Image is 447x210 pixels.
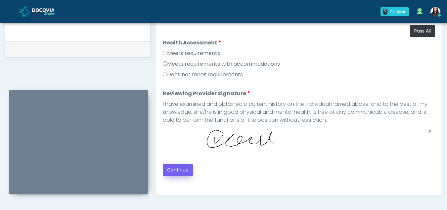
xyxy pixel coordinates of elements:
label: Reviewing Provider Signature [163,90,250,98]
label: Does not meet requirements [163,71,243,79]
img: Viral Patel [430,7,440,17]
label: Meets requirements with accommodations [163,60,280,68]
iframe: To enrich screen reader interactions, please activate Accessibility in Grammarly extension settings [9,98,148,194]
img: Docovia [32,8,65,15]
a: Docovia [20,1,65,22]
input: Does not meet requirements [163,72,167,76]
a: 0 All clear! [377,5,413,19]
img: Docovia [20,6,30,17]
button: Continue [163,164,193,176]
button: Pass All [410,25,435,37]
label: Meets requirements [163,49,220,57]
div: All clear! [390,9,406,15]
div: 0 [383,9,387,15]
button: Open LiveChat chat widget [5,3,25,23]
label: Health Assessment [163,39,221,47]
input: Meets requirements with accommodations [163,61,167,66]
div: I have examined and obtained a current history on the individual named above; and to the best of ... [163,100,435,124]
img: 3OT4e8AAAAGSURBVAMA7wS5HB5x22IAAAAASUVORK5CYII= [163,124,299,156]
input: Meets requirements [163,51,167,55]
